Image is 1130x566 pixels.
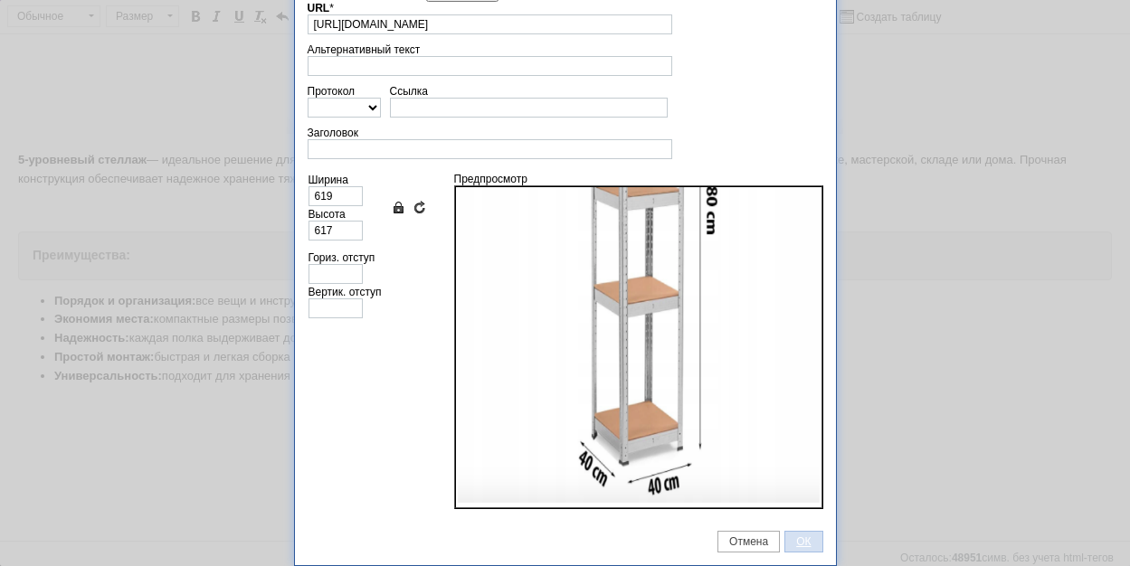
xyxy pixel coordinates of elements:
label: Альтернативный текст [308,43,421,56]
a: ОК [784,531,822,552]
strong: Универсальность: [54,335,162,348]
strong: 5-уровневый стеллаж [18,118,147,132]
label: Протокол [308,85,356,98]
strong: Порядок и организация: [54,259,195,273]
label: URL [308,2,334,14]
strong: Преимущества: [33,213,130,228]
li: компактные размеры позволяют разместить стеллаж даже в узких помещениях. [54,276,1076,295]
li: каждая полка выдерживает до 100 кг, что делает стеллаж универсальным. [54,295,1076,314]
a: Сохранять пропорции [391,200,405,214]
label: Ссылка [390,85,428,98]
div: Предпросмотр [454,173,822,509]
label: Высота [309,208,346,221]
li: все вещи и инструменты всегда под рукой. [54,258,1076,277]
label: Ширина [309,174,348,186]
a: Вернуть обычные размеры [413,200,427,214]
li: подходит для хранения инструментов, ящиков, коробок и других тяжелых предметов. [54,333,1076,352]
label: Заголовок [308,127,358,139]
a: Отмена [717,531,780,552]
strong: Экономия места: [54,278,154,291]
label: Гориз. отступ [309,251,375,264]
strong: Простой монтаж: [54,316,154,329]
span: ОК [785,535,821,548]
li: быстрая и легкая сборка без специальных навыков. [54,314,1076,333]
strong: Надежность: [54,297,129,310]
label: Вертик. отступ [309,286,382,298]
p: — идеальное решение для тех, кто ценит порядок и стремится максимально эффективно организовать пр... [18,117,1112,155]
span: Отмена [718,535,779,548]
